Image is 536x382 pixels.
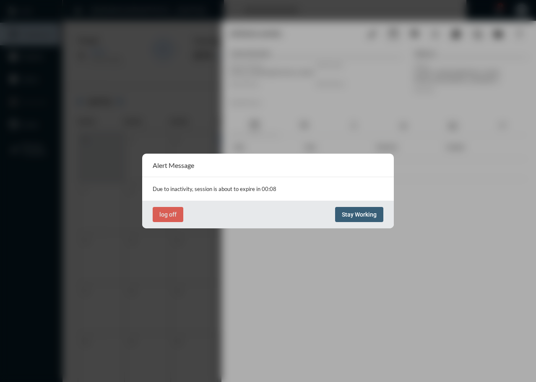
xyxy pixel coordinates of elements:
p: Due to inactivity, session is about to expire in 00:08 [153,186,383,192]
button: log off [153,207,183,222]
span: Stay Working [342,211,377,218]
button: Stay Working [335,207,383,222]
span: log off [159,211,177,218]
h2: Alert Message [153,161,194,169]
